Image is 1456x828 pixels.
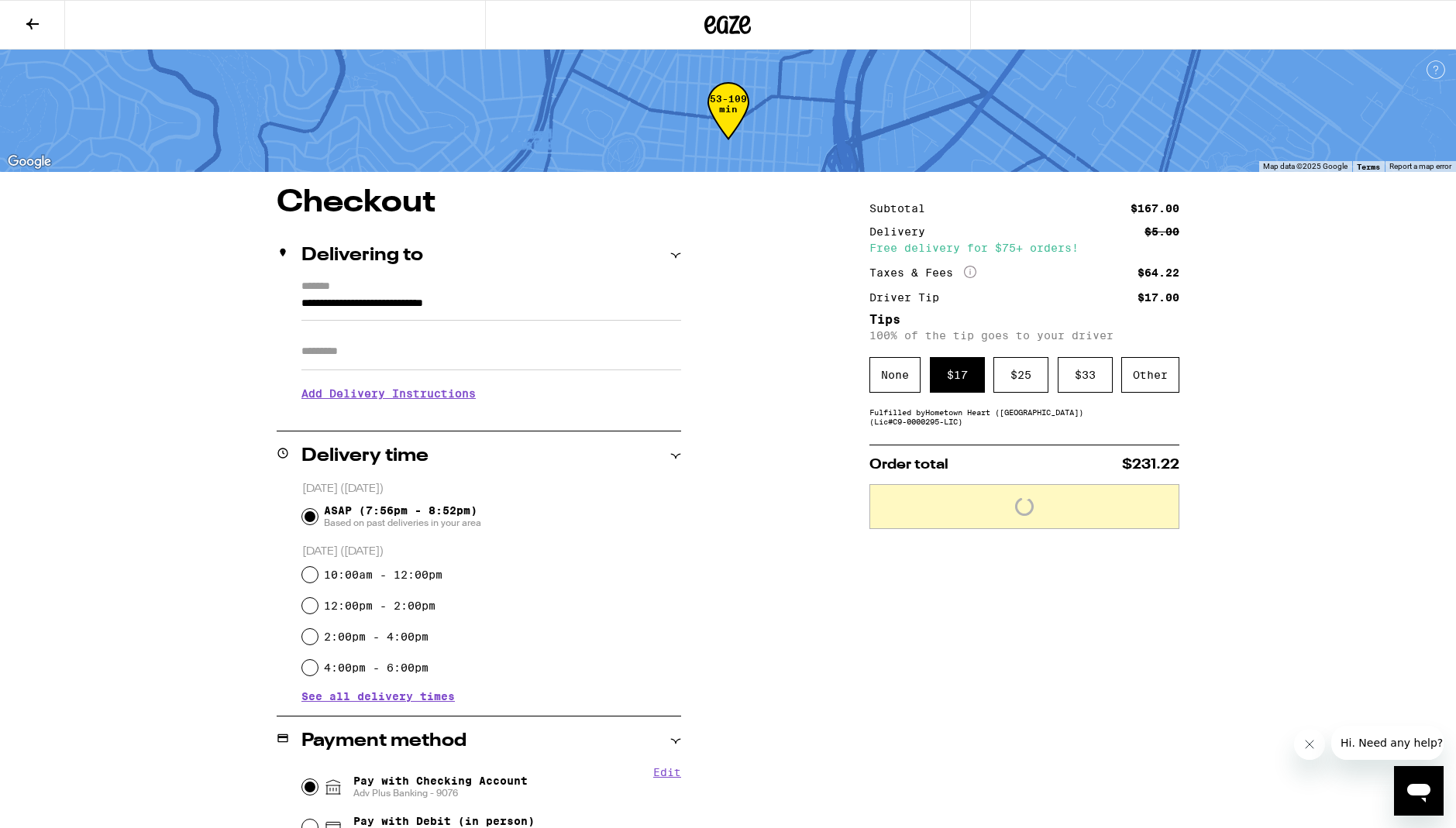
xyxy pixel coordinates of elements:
div: $5.00 [1144,226,1179,237]
p: [DATE] ([DATE]) [302,482,681,496]
span: Pay with Checking Account [353,775,528,799]
span: Map data ©2025 Google [1263,162,1348,170]
div: Subtotal [869,203,936,214]
div: $167.00 [1131,203,1179,214]
h2: Payment method [301,732,466,751]
label: 10:00am - 12:00pm [324,569,442,581]
div: $ 33 [1058,357,1113,393]
h3: Add Delivery Instructions [301,376,681,411]
h2: Delivery time [301,447,429,466]
button: See all delivery times [301,691,455,702]
div: Driver Tip [869,292,950,303]
h1: Checkout [277,187,681,218]
div: Free delivery for $75+ orders! [869,242,1179,253]
div: Delivery [869,226,936,237]
button: Edit [653,766,681,778]
p: 100% of the tip goes to your driver [869,329,1179,342]
span: Adv Plus Banking - 9076 [353,787,528,799]
h5: Tips [869,314,1179,326]
div: 53-109 min [707,94,749,152]
iframe: Close message [1294,729,1325,760]
div: Taxes & Fees [869,266,976,280]
label: 12:00pm - 2:00pm [324,600,435,612]
span: Based on past deliveries in your area [324,517,481,529]
div: $ 25 [993,357,1048,393]
label: 4:00pm - 6:00pm [324,661,429,674]
a: Open this area in Google Maps (opens a new window) [4,152,55,172]
iframe: Button to launch messaging window [1394,766,1444,816]
div: None [869,357,921,393]
a: Terms [1357,162,1380,171]
span: Pay with Debit (in person) [353,815,535,827]
div: Other [1121,357,1179,393]
span: ASAP (7:56pm - 8:52pm) [324,504,481,529]
div: $ 17 [930,357,985,393]
span: $231.22 [1122,458,1179,472]
span: Order total [869,458,948,472]
label: 2:00pm - 4:00pm [324,630,429,643]
h2: Delivering to [301,246,423,265]
a: Report a map error [1389,162,1451,170]
div: $64.22 [1138,267,1179,278]
div: $17.00 [1138,292,1179,303]
div: Fulfilled by Hometown Heart ([GEOGRAPHIC_DATA]) (Lic# C9-0000295-LIC ) [869,407,1179,426]
p: We'll contact you at [PHONE_NUMBER] when we arrive [301,411,681,424]
p: [DATE] ([DATE]) [302,545,681,559]
iframe: Message from company [1331,726,1444,760]
img: Google [4,152,55,172]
